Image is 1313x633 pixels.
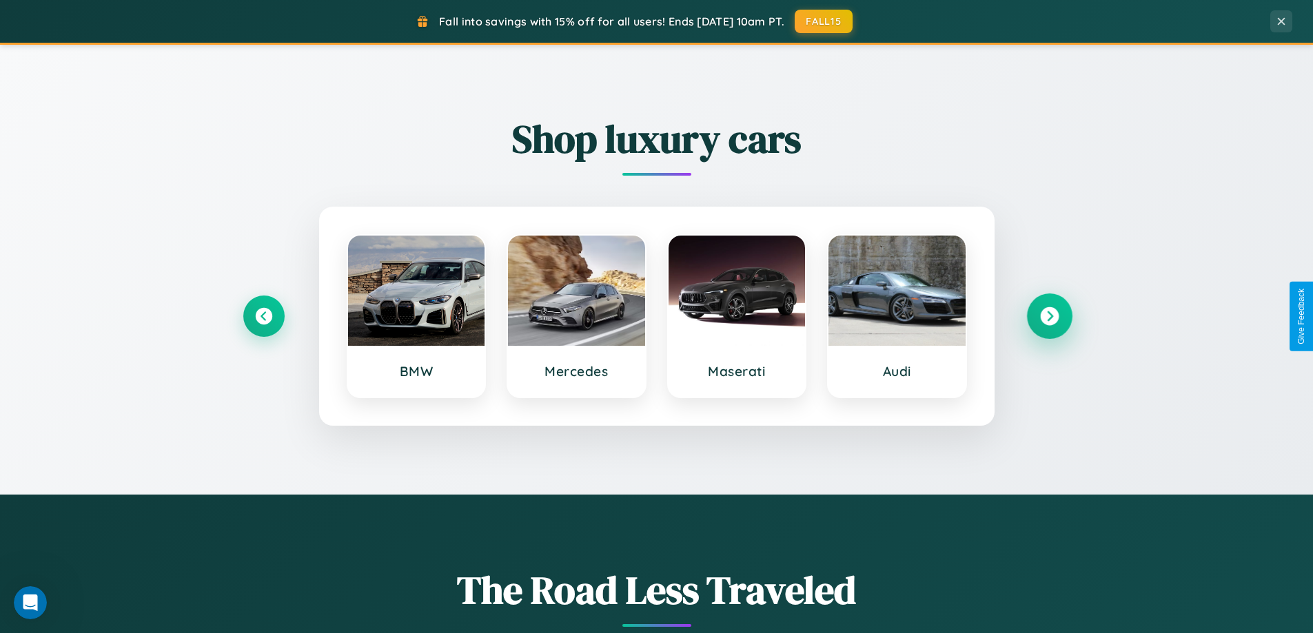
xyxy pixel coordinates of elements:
[522,363,631,380] h3: Mercedes
[243,112,1070,165] h2: Shop luxury cars
[842,363,952,380] h3: Audi
[14,586,47,619] iframe: Intercom live chat
[682,363,792,380] h3: Maserati
[243,563,1070,616] h1: The Road Less Traveled
[439,14,784,28] span: Fall into savings with 15% off for all users! Ends [DATE] 10am PT.
[795,10,853,33] button: FALL15
[1296,289,1306,344] div: Give Feedback
[362,363,471,380] h3: BMW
